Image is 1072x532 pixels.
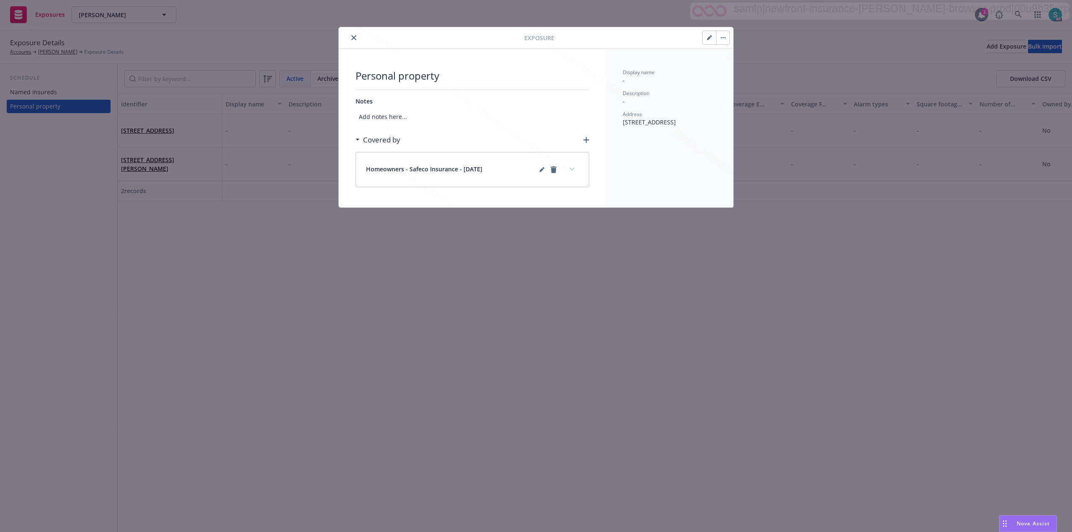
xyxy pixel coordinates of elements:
span: - [623,76,625,84]
span: Homeowners - Safeco Insurance - [DATE] [366,165,482,175]
button: Nova Assist [999,515,1057,532]
div: Homeowners - Safeco Insurance - [DATE]editPencilremoveexpand content [356,152,589,187]
span: Nova Assist [1017,520,1050,527]
span: Display name [623,69,655,76]
span: Add notes here... [356,109,589,124]
button: close [349,33,359,43]
div: Covered by [356,134,400,145]
span: [STREET_ADDRESS] [623,118,676,126]
span: Notes [356,97,373,105]
span: Description [623,90,649,97]
button: expand content [565,163,579,176]
h3: Covered by [363,134,400,145]
a: editPencil [537,165,547,175]
span: - [623,97,625,105]
a: remove [549,165,559,175]
div: Drag to move [1000,516,1010,532]
span: Exposure [524,34,554,42]
span: Address [623,111,642,118]
span: Personal property [356,69,589,83]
